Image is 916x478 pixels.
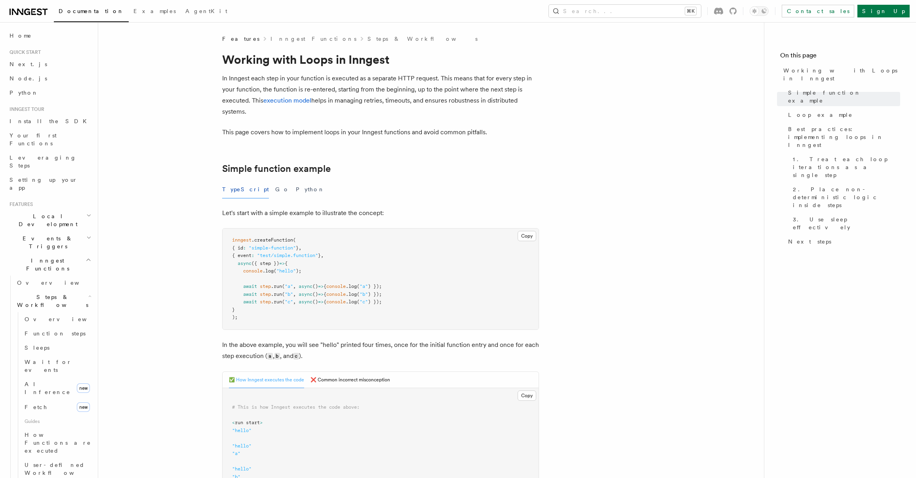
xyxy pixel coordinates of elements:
[793,155,900,179] span: 1. Treat each loop iterations as a single step
[685,7,696,15] kbd: ⌘K
[275,181,289,198] button: Go
[518,390,536,401] button: Copy
[299,284,312,289] span: async
[750,6,769,16] button: Toggle dark mode
[232,314,238,320] span: );
[133,8,176,14] span: Examples
[25,381,70,395] span: AI Inference
[10,118,91,124] span: Install the SDK
[346,284,357,289] span: .log
[25,404,48,410] span: Fetch
[222,208,539,219] p: Let's start with a simple example to illustrate the concept:
[181,2,232,21] a: AgentKit
[299,299,312,305] span: async
[326,299,346,305] span: console
[357,291,360,297] span: (
[6,253,93,276] button: Inngest Functions
[21,428,93,458] a: How Functions are executed
[299,245,301,251] span: ,
[232,428,251,433] span: "hello"
[229,372,304,388] button: ✅ How Inngest executes the code
[6,257,86,272] span: Inngest Functions
[232,245,243,251] span: { id
[276,268,296,274] span: "hello"
[222,52,539,67] h1: Working with Loops in Inngest
[238,261,251,266] span: async
[21,341,93,355] a: Sleeps
[318,299,324,305] span: =>
[549,5,701,17] button: Search...⌘K
[25,316,106,322] span: Overview
[324,299,326,305] span: {
[222,127,539,138] p: This page covers how to implement loops in your Inngest functions and avoid common pitfalls.
[243,299,257,305] span: await
[129,2,181,21] a: Examples
[360,291,368,297] span: "b"
[318,284,324,289] span: =>
[6,212,86,228] span: Local Development
[251,253,254,258] span: :
[10,61,47,67] span: Next.js
[780,51,900,63] h4: On this page
[368,35,478,43] a: Steps & Workflows
[357,299,360,305] span: (
[243,291,257,297] span: await
[360,299,368,305] span: "c"
[54,2,129,22] a: Documentation
[793,185,900,209] span: 2. Place non-deterministic logic inside steps
[21,355,93,377] a: Wait for events
[222,181,269,198] button: TypeScript
[263,97,311,104] a: execution model
[296,245,299,251] span: }
[232,404,360,410] span: # This is how Inngest executes the code above:
[10,75,47,82] span: Node.js
[21,399,93,415] a: Fetchnew
[782,5,854,17] a: Contact sales
[270,35,356,43] a: Inngest Functions
[326,291,346,297] span: console
[857,5,910,17] a: Sign Up
[6,57,93,71] a: Next.js
[6,86,93,100] a: Python
[222,35,259,43] span: Features
[788,111,853,119] span: Loop example
[6,106,44,112] span: Inngest tour
[279,261,285,266] span: =>
[257,253,318,258] span: "test/simple.function"
[6,150,93,173] a: Leveraging Steps
[25,359,72,373] span: Wait for events
[222,163,331,174] a: Simple function example
[318,253,321,258] span: }
[271,299,282,305] span: .run
[299,291,312,297] span: async
[780,63,900,86] a: Working with Loops in Inngest
[368,299,382,305] span: ) });
[293,237,296,243] span: (
[260,284,271,289] span: step
[235,420,260,425] span: run start
[260,420,263,425] span: >
[6,128,93,150] a: Your first Functions
[312,291,318,297] span: ()
[285,284,293,289] span: "a"
[267,353,273,360] code: a
[222,73,539,117] p: In Inngest each step in your function is executed as a separate HTTP request. This means that for...
[785,108,900,122] a: Loop example
[790,212,900,234] a: 3. Use sleep effectively
[14,293,88,309] span: Steps & Workflows
[783,67,900,82] span: Working with Loops in Inngest
[293,284,296,289] span: ,
[790,182,900,212] a: 2. Place non-deterministic logic inside steps
[271,291,282,297] span: .run
[6,71,93,86] a: Node.js
[318,291,324,297] span: =>
[251,261,279,266] span: ({ step })
[346,299,357,305] span: .log
[6,173,93,195] a: Setting up your app
[249,245,296,251] span: "simple-function"
[788,238,831,246] span: Next steps
[21,377,93,399] a: AI Inferencenew
[285,261,288,266] span: {
[293,299,296,305] span: ,
[6,201,33,208] span: Features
